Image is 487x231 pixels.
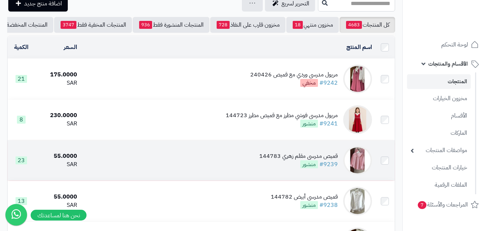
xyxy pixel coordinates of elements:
[418,201,426,209] span: 7
[38,79,77,87] div: SAR
[38,120,77,128] div: SAR
[319,160,338,169] a: #9239
[346,43,372,52] a: اسم المنتج
[286,17,339,33] a: مخزون منتهي18
[428,59,468,69] span: الأقسام والمنتجات
[343,146,372,175] img: قميص مدرسي مقلم زهري 144783
[210,17,285,33] a: مخزون قارب على النفاذ728
[38,160,77,169] div: SAR
[16,75,27,83] span: 21
[300,79,318,87] span: مخفي
[441,40,468,50] span: لوحة التحكم
[14,43,28,52] a: الكمية
[407,36,483,53] a: لوحة التحكم
[38,193,77,201] div: 55.0000
[407,196,483,213] a: المراجعات والأسئلة7
[343,65,372,93] img: مريول مدرسي وردي مع قميص 240426
[300,201,318,209] span: منشور
[16,156,27,164] span: 23
[226,111,338,120] div: مريول مدرسي فوشي مطرز مع قميص مطرز 144723
[38,201,77,209] div: SAR
[259,152,338,160] div: قميص مدرسي مقلم زهري 144783
[64,43,77,52] a: السعر
[319,201,338,209] a: #9238
[54,17,132,33] a: المنتجات المخفية فقط3747
[271,193,338,201] div: قميص مدرسي أبيض 144782
[407,177,471,193] a: الملفات الرقمية
[38,111,77,120] div: 230.0000
[217,21,230,29] span: 728
[38,152,77,160] div: 55.0000
[300,160,318,168] span: منشور
[407,160,471,176] a: خيارات المنتجات
[340,17,395,33] a: كل المنتجات4683
[133,17,209,33] a: المنتجات المنشورة فقط936
[293,21,303,29] span: 18
[38,71,77,79] div: 175.0000
[407,125,471,141] a: الماركات
[343,105,372,134] img: مريول مدرسي فوشي مطرز مع قميص مطرز 144723
[343,187,372,216] img: قميص مدرسي أبيض 144782
[407,91,471,106] a: مخزون الخيارات
[139,21,152,29] span: 936
[250,71,338,79] div: مريول مدرسي وردي مع قميص 240426
[346,21,362,29] span: 4683
[407,74,471,89] a: المنتجات
[319,119,338,128] a: #9241
[417,200,468,210] span: المراجعات والأسئلة
[407,143,471,158] a: مواصفات المنتجات
[16,197,27,205] span: 13
[61,21,76,29] span: 3747
[407,108,471,124] a: الأقسام
[319,79,338,87] a: #9242
[17,116,26,124] span: 8
[300,120,318,128] span: منشور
